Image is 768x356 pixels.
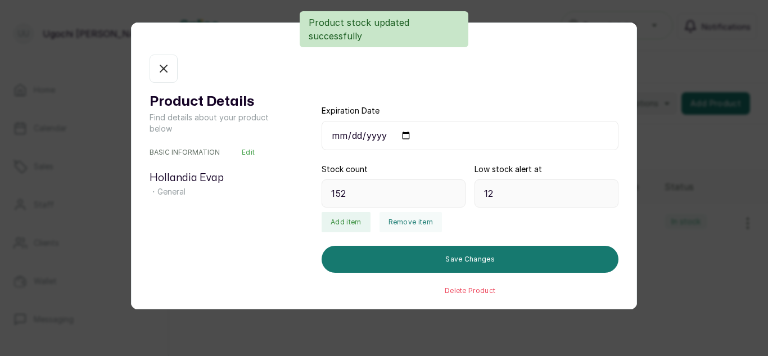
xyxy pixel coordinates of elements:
[445,286,495,295] button: Delete Product
[242,148,255,157] button: Edit
[322,212,370,232] button: Add item
[322,121,618,150] input: DD/MM/YY
[150,170,277,186] h2: Hollandia Evap
[150,148,220,157] p: BASIC INFORMATION
[475,164,542,175] label: Low stock alert at
[322,105,380,116] label: Expiration Date
[475,179,618,208] input: 0
[322,246,618,273] button: Save Changes
[322,179,466,208] input: 0
[380,212,442,232] button: Remove item
[309,16,459,43] p: Product stock updated successfully
[322,164,368,175] label: Stock count
[150,92,277,112] h1: Product Details
[150,112,277,134] p: Find details about your product below
[150,186,277,197] p: ・ General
